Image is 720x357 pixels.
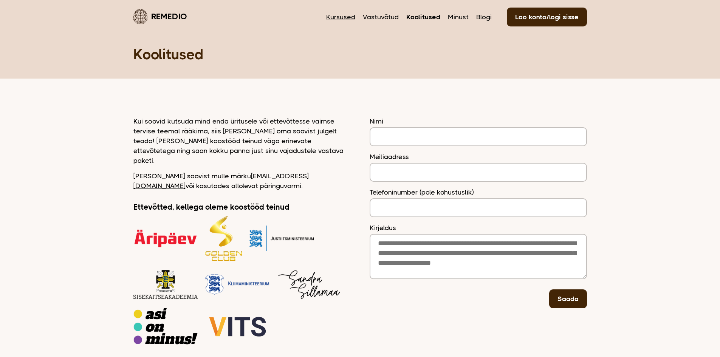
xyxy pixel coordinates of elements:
p: [PERSON_NAME] soovist mulle märku või kasutades allolevat päringuvormi. [133,171,351,191]
label: Telefoninumber (pole kohustuslik) [370,187,587,197]
img: Kliimaministeeriumi logo [205,269,269,300]
a: Koolitused [406,12,440,22]
p: Kui soovid kutsuda mind enda üritusele või ettevõttesse vaimse tervise teemal rääkima, siis [PERS... [133,116,351,165]
a: Blogi [476,12,492,22]
button: Saada [549,289,587,308]
img: Äripäeva logo [133,216,198,261]
label: Nimi [370,116,587,126]
img: Kliimaministeeriumi logo [277,269,341,300]
h2: Ettevõtted, kellega oleme koostööd teinud [133,202,351,212]
img: Kliimaministeeriumi logo [205,308,269,345]
a: Vastuvõtud [363,12,399,22]
img: Justiitsministeeriumi logo [249,216,314,261]
label: Kirjeldus [370,223,587,233]
img: Remedio logo [133,9,147,24]
a: Minust [448,12,469,22]
img: Sisekaitseakadeemia logo [133,269,198,300]
h1: Koolitused [133,45,587,63]
a: Loo konto/logi sisse [507,8,587,26]
a: Kursused [326,12,355,22]
label: Meiliaadress [370,152,587,162]
img: Golden Club logo [205,216,242,261]
a: Remedio [133,8,187,25]
img: Kliimaministeeriumi logo [133,308,198,345]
